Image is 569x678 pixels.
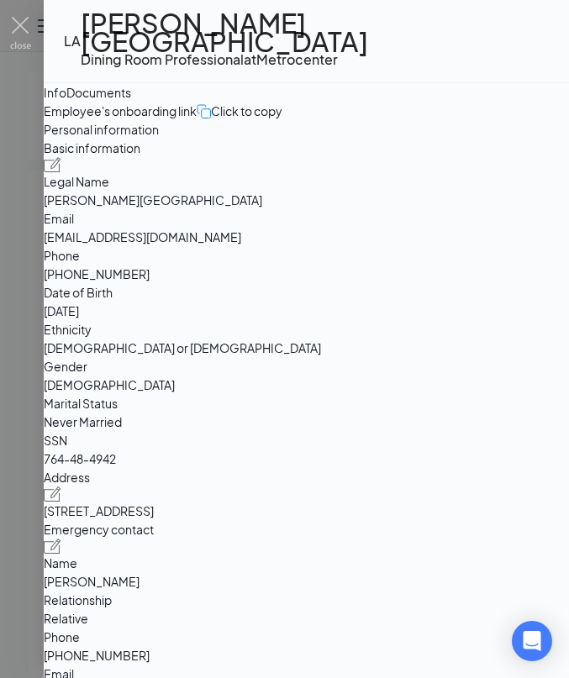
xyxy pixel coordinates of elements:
[44,646,569,665] span: [PHONE_NUMBER]
[44,209,569,228] span: Email
[44,502,569,520] span: [STREET_ADDRESS]
[512,621,552,661] div: Open Intercom Messenger
[44,449,569,468] span: 764-48-4942
[44,609,569,628] span: Relative
[44,265,569,283] span: [PHONE_NUMBER]
[44,320,569,339] span: Ethnicity
[44,376,569,394] span: [DEMOGRAPHIC_DATA]
[44,83,66,102] div: Info
[44,554,569,572] span: Name
[44,139,569,157] span: Basic information
[81,50,549,69] div: Dining Room Professional at Metrocenter
[66,83,131,102] div: Documents
[81,13,549,50] h1: [PERSON_NAME][GEOGRAPHIC_DATA]
[197,102,282,120] button: Click to copy
[44,520,569,539] span: Emergency contact
[44,591,569,609] span: Relationship
[44,172,569,191] span: Legal Name
[44,302,569,320] span: [DATE]
[44,283,569,302] span: Date of Birth
[44,339,569,357] span: [DEMOGRAPHIC_DATA] or [DEMOGRAPHIC_DATA]
[44,572,569,591] span: [PERSON_NAME]
[44,628,569,646] span: Phone
[64,32,81,50] div: LA
[44,246,569,265] span: Phone
[44,191,569,209] span: [PERSON_NAME][GEOGRAPHIC_DATA]
[44,394,569,413] span: Marital Status
[44,102,197,120] span: Employee's onboarding link
[44,468,569,486] span: Address
[44,228,569,246] span: [EMAIL_ADDRESS][DOMAIN_NAME]
[44,357,569,376] span: Gender
[44,431,569,449] span: SSN
[44,413,569,431] span: Never Married
[44,120,569,139] span: Personal information
[197,104,211,118] img: click-to-copy.71757273a98fde459dfc.svg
